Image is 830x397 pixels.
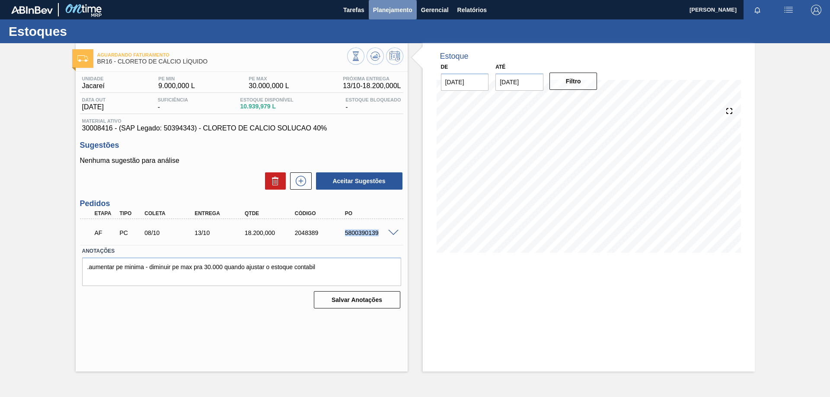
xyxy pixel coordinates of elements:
span: 30008416 - (SAP Legado: 50394343) - CLORETO DE CALCIO SOLUCAO 40% [82,124,401,132]
span: Suficiência [158,97,188,102]
h3: Pedidos [80,199,403,208]
div: Etapa [93,210,118,216]
div: Excluir Sugestões [261,172,286,190]
div: Aceitar Sugestões [312,172,403,191]
div: 13/10/2025 [192,229,249,236]
div: Entrega [192,210,249,216]
span: Próxima Entrega [343,76,401,81]
span: Data out [82,97,106,102]
img: Ícone [77,55,88,62]
div: 18.200,000 [243,229,299,236]
label: Anotações [82,245,401,257]
span: Tarefas [343,5,364,15]
span: Material ativo [82,118,401,124]
span: Gerencial [421,5,449,15]
button: Aceitar Sugestões [316,172,402,190]
button: Atualizar Gráfico [367,48,384,65]
span: Estoque Bloqueado [345,97,401,102]
p: AF [95,229,116,236]
label: De [441,64,448,70]
div: Tipo [117,210,143,216]
input: dd/mm/yyyy [495,73,543,91]
img: TNhmsLtSVTkK8tSr43FrP2fwEKptu5GPRR3wAAAABJRU5ErkJggg== [11,6,53,14]
button: Programar Estoque [386,48,403,65]
label: Até [495,64,505,70]
input: dd/mm/yyyy [441,73,489,91]
div: 2048389 [293,229,349,236]
span: Planejamento [373,5,412,15]
span: 9.000,000 L [158,82,195,90]
span: Unidade [82,76,105,81]
span: PE MAX [249,76,289,81]
div: - [343,97,403,111]
button: Visão Geral dos Estoques [347,48,364,65]
div: 5800390139 [343,229,399,236]
div: Código [293,210,349,216]
div: Qtde [243,210,299,216]
div: - [156,97,190,111]
span: Estoque Disponível [240,97,294,102]
span: 10.939,979 L [240,103,294,110]
p: Nenhuma sugestão para análise [80,157,403,165]
button: Filtro [549,73,597,90]
span: 13/10 - 18.200,000 L [343,82,401,90]
button: Salvar Anotações [314,291,400,308]
span: Relatórios [457,5,487,15]
img: Logout [811,5,821,15]
span: [DATE] [82,103,106,111]
h3: Sugestões [80,141,403,150]
img: userActions [783,5,794,15]
div: Aguardando Faturamento [93,223,118,242]
span: PE MIN [158,76,195,81]
span: BR16 - CLORETO DE CÁLCIO LÍQUIDO [97,58,347,65]
div: Estoque [440,52,469,61]
div: Nova sugestão [286,172,312,190]
span: Aguardando Faturamento [97,52,347,57]
div: Pedido de Compra [117,229,143,236]
div: Coleta [142,210,198,216]
div: 08/10/2025 [142,229,198,236]
div: PO [343,210,399,216]
button: Notificações [744,4,771,16]
textarea: .aumentar pe minima - diminuir pe max pra 30.000 quando ajustar o estoque contabil [82,257,401,286]
h1: Estoques [9,26,162,36]
span: 30.000,000 L [249,82,289,90]
span: Jacareí [82,82,105,90]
